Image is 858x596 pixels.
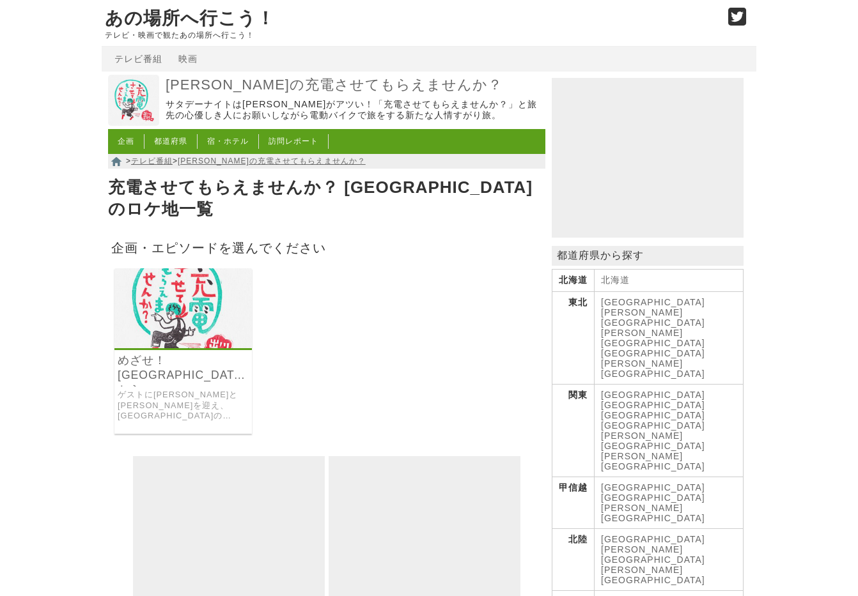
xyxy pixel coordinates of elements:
[552,477,595,529] th: 甲信越
[552,292,595,385] th: 東北
[108,75,159,126] img: 出川哲朗の充電させてもらえませんか？
[114,54,162,64] a: テレビ番組
[178,54,198,64] a: 映画
[601,503,705,523] a: [PERSON_NAME][GEOGRAPHIC_DATA]
[601,297,705,307] a: [GEOGRAPHIC_DATA]
[601,348,705,358] a: [GEOGRAPHIC_DATA]
[601,358,705,379] a: [PERSON_NAME][GEOGRAPHIC_DATA]
[728,15,747,26] a: Twitter (@go_thesights)
[552,246,744,266] p: 都道府県から探す
[601,328,705,348] a: [PERSON_NAME][GEOGRAPHIC_DATA]
[108,236,545,259] h2: 企画・エピソードを選んでください
[207,137,249,146] a: 宿・ホテル
[154,137,187,146] a: 都道府県
[601,420,705,431] a: [GEOGRAPHIC_DATA]
[601,461,705,471] a: [GEOGRAPHIC_DATA]
[118,353,249,383] a: めざせ！[GEOGRAPHIC_DATA]から[GEOGRAPHIC_DATA]
[601,410,705,420] a: [GEOGRAPHIC_DATA]
[601,275,630,285] a: 北海道
[105,31,715,40] p: テレビ・映画で観たあの場所へ行こう！
[269,137,318,146] a: 訪問レポート
[601,544,705,565] a: [PERSON_NAME][GEOGRAPHIC_DATA]
[601,390,705,400] a: [GEOGRAPHIC_DATA]
[118,390,249,422] a: ゲストに[PERSON_NAME]と[PERSON_NAME]を迎え、[GEOGRAPHIC_DATA]の[PERSON_NAME]をスタートし、[GEOGRAPHIC_DATA]の[GEOGR...
[601,400,705,410] a: [GEOGRAPHIC_DATA]
[108,117,159,128] a: 出川哲朗の充電させてもらえませんか？
[601,431,705,451] a: [PERSON_NAME][GEOGRAPHIC_DATA]
[105,8,275,28] a: あの場所へ行こう！
[114,268,252,348] img: 出川哲朗の充電させてもらえませんか？ GO！GO！シュガーロード125キロ！長崎・出島からゴールは吉野ケ里遺跡の絶景夕日なんですが鬼奴もケンコバも美食に走りすぎてヤバいよヤバいよSP
[601,482,705,493] a: [GEOGRAPHIC_DATA]
[601,451,683,461] a: [PERSON_NAME]
[108,174,545,224] h1: 充電させてもらえませんか？ [GEOGRAPHIC_DATA]のロケ地一覧
[601,493,705,503] a: [GEOGRAPHIC_DATA]
[601,565,705,585] a: [PERSON_NAME][GEOGRAPHIC_DATA]
[108,154,545,169] nav: > >
[552,78,744,238] iframe: Advertisement
[114,339,252,350] a: 出川哲朗の充電させてもらえませんか？ GO！GO！シュガーロード125キロ！長崎・出島からゴールは吉野ケ里遺跡の絶景夕日なんですが鬼奴もケンコバも美食に走りすぎてヤバいよヤバいよSP
[601,307,705,328] a: [PERSON_NAME][GEOGRAPHIC_DATA]
[601,534,705,544] a: [GEOGRAPHIC_DATA]
[166,99,542,121] p: サタデーナイトは[PERSON_NAME]がアツい！「充電させてもらえませんか？」と旅先の心優しき人にお願いしながら電動バイクで旅をする新たな人情すがり旅。
[552,529,595,591] th: 北陸
[131,157,173,165] a: テレビ番組
[166,76,542,95] a: [PERSON_NAME]の充電させてもらえませんか？
[118,137,134,146] a: 企画
[552,385,595,477] th: 関東
[552,270,595,292] th: 北海道
[178,157,366,165] a: [PERSON_NAME]の充電させてもらえませんか？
